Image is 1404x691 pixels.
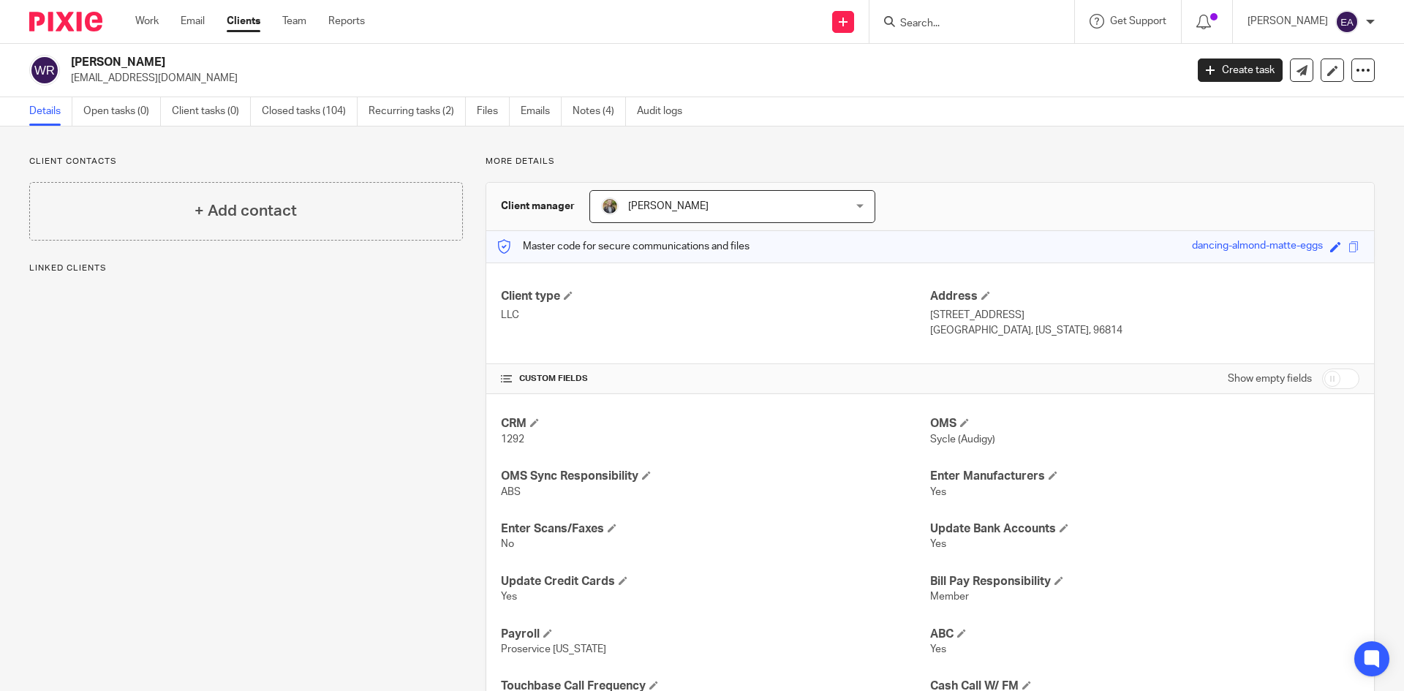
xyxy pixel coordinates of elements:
h4: Enter Scans/Faxes [501,521,930,537]
h4: OMS Sync Responsibility [501,469,930,484]
h3: Client manager [501,199,575,214]
span: No [501,539,514,549]
h2: [PERSON_NAME] [71,55,955,70]
a: Emails [521,97,562,126]
span: Yes [930,539,946,549]
h4: Update Credit Cards [501,574,930,589]
a: Open tasks (0) [83,97,161,126]
a: Reports [328,14,365,29]
span: Proservice [US_STATE] [501,644,606,654]
h4: CUSTOM FIELDS [501,373,930,385]
h4: Payroll [501,627,930,642]
span: Yes [501,592,517,602]
span: Sycle (Audigy) [930,434,995,445]
div: dancing-almond-matte-eggs [1192,238,1323,255]
h4: ABC [930,627,1359,642]
p: [EMAIL_ADDRESS][DOMAIN_NAME] [71,71,1176,86]
p: Master code for secure communications and files [497,239,750,254]
h4: OMS [930,416,1359,431]
p: Linked clients [29,263,463,274]
h4: Bill Pay Responsibility [930,574,1359,589]
p: [GEOGRAPHIC_DATA], [US_STATE], 96814 [930,323,1359,338]
label: Show empty fields [1228,371,1312,386]
a: Closed tasks (104) [262,97,358,126]
img: image.jpg [601,197,619,215]
span: [PERSON_NAME] [628,201,709,211]
a: Team [282,14,306,29]
a: Work [135,14,159,29]
p: More details [486,156,1375,167]
p: Client contacts [29,156,463,167]
h4: Address [930,289,1359,304]
a: Files [477,97,510,126]
span: Yes [930,487,946,497]
input: Search [899,18,1030,31]
a: Recurring tasks (2) [369,97,466,126]
img: Pixie [29,12,102,31]
a: Notes (4) [573,97,626,126]
a: Email [181,14,205,29]
a: Audit logs [637,97,693,126]
span: Member [930,592,969,602]
h4: CRM [501,416,930,431]
a: Create task [1198,58,1283,82]
span: ABS [501,487,521,497]
h4: Client type [501,289,930,304]
img: svg%3E [29,55,60,86]
span: 1292 [501,434,524,445]
span: Get Support [1110,16,1166,26]
span: Yes [930,644,946,654]
p: LLC [501,308,930,322]
p: [PERSON_NAME] [1248,14,1328,29]
h4: Update Bank Accounts [930,521,1359,537]
a: Client tasks (0) [172,97,251,126]
p: [STREET_ADDRESS] [930,308,1359,322]
a: Clients [227,14,260,29]
h4: Enter Manufacturers [930,469,1359,484]
h4: + Add contact [195,200,297,222]
img: svg%3E [1335,10,1359,34]
a: Details [29,97,72,126]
